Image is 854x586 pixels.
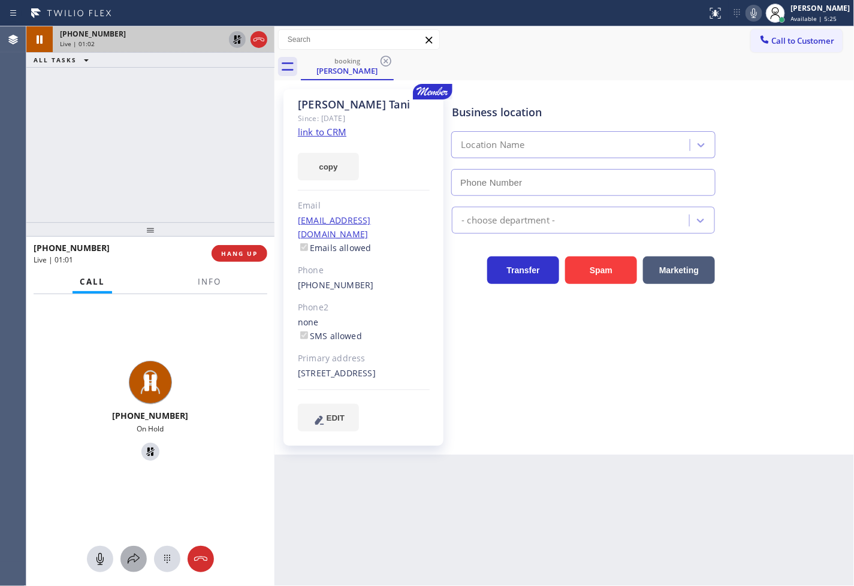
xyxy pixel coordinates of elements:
button: ALL TASKS [26,53,101,67]
button: Open directory [120,546,147,572]
button: Unhold Customer [229,31,246,48]
button: copy [298,153,359,180]
a: link to CRM [298,126,346,138]
div: none [298,316,430,343]
div: [PERSON_NAME] [791,3,850,13]
button: Mute [746,5,762,22]
button: Marketing [643,256,715,284]
button: Info [191,270,228,294]
div: Jane Tani [302,53,393,79]
button: Mute [87,546,113,572]
input: Search [279,30,439,49]
button: Hang up [251,31,267,48]
div: - choose department - [461,213,555,227]
div: Phone2 [298,301,430,315]
div: [STREET_ADDRESS] [298,367,430,380]
button: HANG UP [212,245,267,262]
div: booking [302,56,393,65]
a: [PHONE_NUMBER] [298,279,374,291]
span: [PHONE_NUMBER] [113,410,189,421]
div: [PERSON_NAME] [302,65,393,76]
button: Unhold Customer [141,443,159,461]
div: [PERSON_NAME] Tani [298,98,430,111]
span: Call to Customer [772,35,835,46]
span: On Hold [137,424,164,434]
span: Call [80,276,105,287]
span: [PHONE_NUMBER] [60,29,126,39]
label: Emails allowed [298,242,372,253]
input: Emails allowed [300,243,308,251]
span: Live | 01:01 [34,255,73,265]
span: Info [198,276,221,287]
span: Live | 01:02 [60,40,95,48]
button: EDIT [298,404,359,431]
button: Spam [565,256,637,284]
div: Phone [298,264,430,277]
span: ALL TASKS [34,56,77,64]
input: SMS allowed [300,331,308,339]
span: [PHONE_NUMBER] [34,242,110,253]
button: Call [73,270,112,294]
span: EDIT [327,413,345,422]
div: Business location [452,104,715,120]
span: Available | 5:25 [791,14,837,23]
div: Since: [DATE] [298,111,430,125]
button: Transfer [487,256,559,284]
a: [EMAIL_ADDRESS][DOMAIN_NAME] [298,215,371,240]
button: Hang up [188,546,214,572]
div: Email [298,199,430,213]
input: Phone Number [451,169,716,196]
div: Primary address [298,352,430,366]
button: Open dialpad [154,546,180,572]
span: HANG UP [221,249,258,258]
label: SMS allowed [298,330,362,342]
div: Location Name [461,138,525,152]
button: Call to Customer [751,29,843,52]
